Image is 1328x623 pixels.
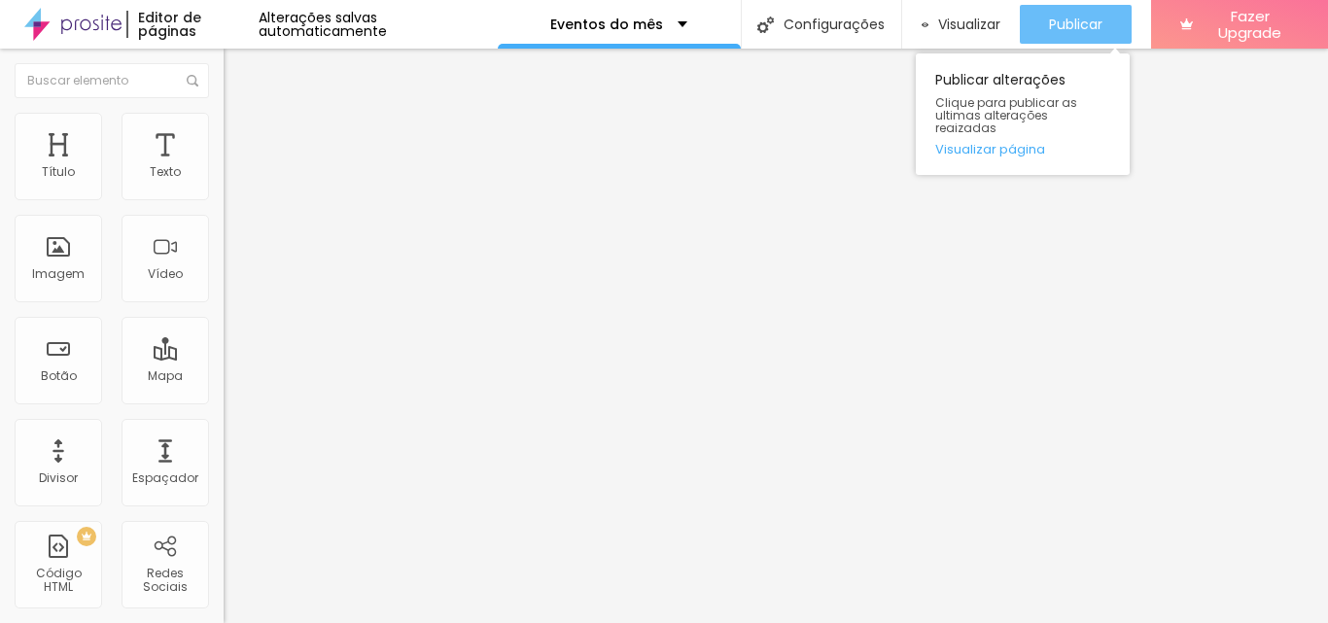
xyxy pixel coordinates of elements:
[902,5,1021,44] button: Visualizar
[1049,17,1102,32] span: Publicar
[15,63,209,98] input: Buscar elemento
[150,165,181,179] div: Texto
[224,49,1328,623] iframe: Editor
[41,369,77,383] div: Botão
[148,369,183,383] div: Mapa
[757,17,774,33] img: Icone
[1020,5,1132,44] button: Publicar
[187,75,198,87] img: Icone
[550,17,663,31] p: Eventos do mês
[935,143,1110,156] a: Visualizar página
[126,11,258,38] div: Editor de páginas
[916,53,1130,175] div: Publicar alterações
[32,267,85,281] div: Imagem
[922,17,929,33] img: view-1.svg
[938,17,1000,32] span: Visualizar
[19,567,96,595] div: Código HTML
[132,471,198,485] div: Espaçador
[42,165,75,179] div: Título
[1201,8,1299,42] span: Fazer Upgrade
[935,96,1110,135] span: Clique para publicar as ultimas alterações reaizadas
[39,471,78,485] div: Divisor
[259,11,498,38] div: Alterações salvas automaticamente
[126,567,203,595] div: Redes Sociais
[148,267,183,281] div: Vídeo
